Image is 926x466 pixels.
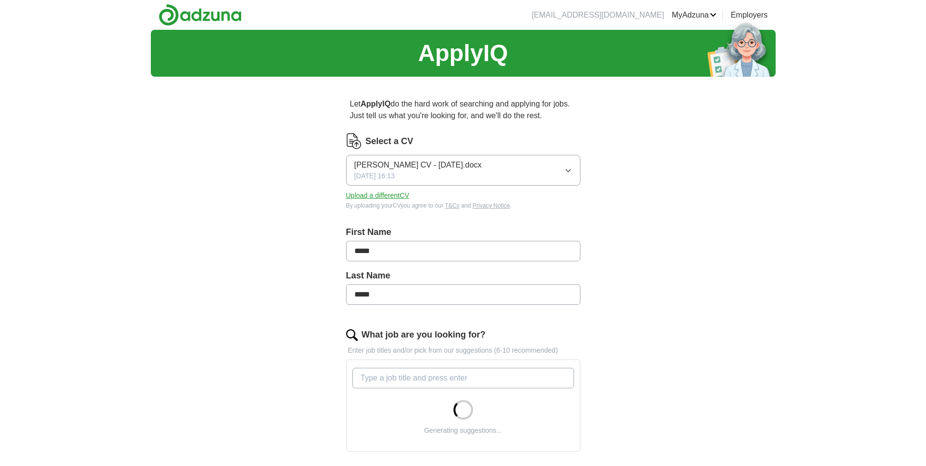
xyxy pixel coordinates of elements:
[672,9,717,21] a: MyAdzuna
[352,368,574,388] input: Type a job title and press enter
[418,36,508,71] h1: ApplyIQ
[361,100,391,108] strong: ApplyIQ
[346,133,362,149] img: CV Icon
[354,171,395,181] span: [DATE] 16:13
[354,159,482,171] span: [PERSON_NAME] CV - [DATE].docx
[366,135,413,148] label: Select a CV
[362,328,486,341] label: What job are you looking for?
[445,202,459,209] a: T&Cs
[424,425,502,436] div: Generating suggestions...
[473,202,510,209] a: Privacy Notice
[346,269,580,282] label: Last Name
[159,4,242,26] img: Adzuna logo
[346,329,358,341] img: search.png
[346,226,580,239] label: First Name
[346,155,580,186] button: [PERSON_NAME] CV - [DATE].docx[DATE] 16:13
[346,345,580,356] p: Enter job titles and/or pick from our suggestions (6-10 recommended)
[532,9,664,21] li: [EMAIL_ADDRESS][DOMAIN_NAME]
[731,9,768,21] a: Employers
[346,201,580,210] div: By uploading your CV you agree to our and .
[346,191,410,201] button: Upload a differentCV
[346,94,580,126] p: Let do the hard work of searching and applying for jobs. Just tell us what you're looking for, an...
